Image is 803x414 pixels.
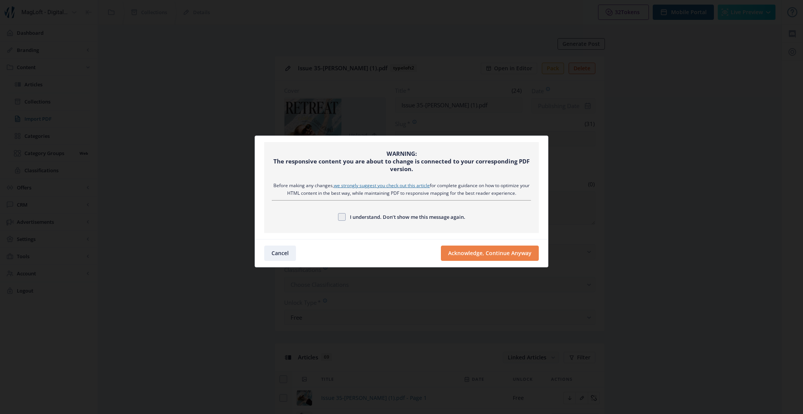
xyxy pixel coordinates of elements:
button: Acknowledge, Continue Anyway [441,246,539,261]
span: I understand. Don’t show me this message again. [346,212,465,222]
div: WARNING: The responsive content you are about to change is connected to your corresponding PDF ve... [272,150,531,173]
a: we strongly suggest you check out this article [334,182,430,189]
div: Before making any changes, for complete guidance on how to optimize your HTML content in the best... [272,182,531,197]
button: Cancel [264,246,296,261]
